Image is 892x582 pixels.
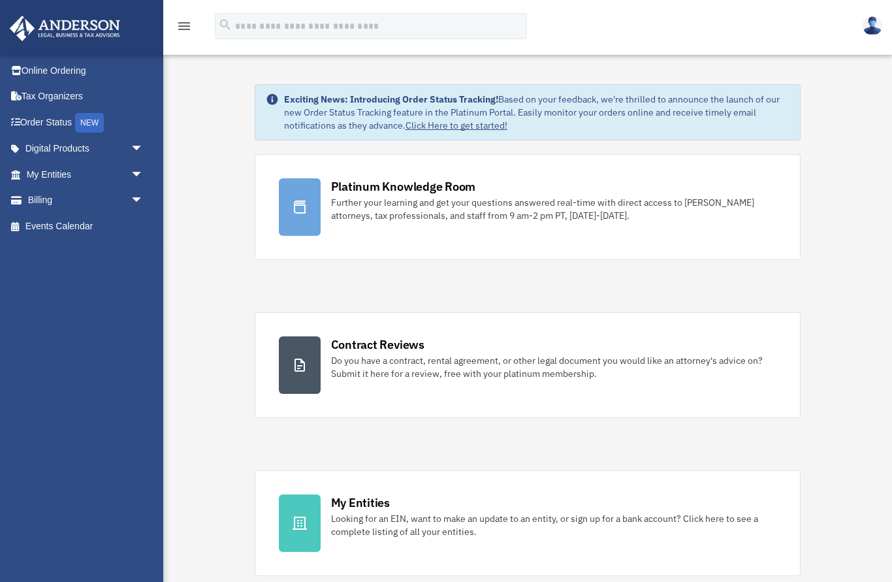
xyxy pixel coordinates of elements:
[255,470,801,576] a: My Entities Looking for an EIN, want to make an update to an entity, or sign up for a bank accoun...
[176,23,192,34] a: menu
[331,178,476,195] div: Platinum Knowledge Room
[131,136,157,163] span: arrow_drop_down
[218,18,232,32] i: search
[284,93,790,132] div: Based on your feedback, we're thrilled to announce the launch of our new Order Status Tracking fe...
[9,109,163,136] a: Order StatusNEW
[176,18,192,34] i: menu
[9,136,163,162] a: Digital Productsarrow_drop_down
[863,16,882,35] img: User Pic
[9,161,163,187] a: My Entitiesarrow_drop_down
[255,154,801,260] a: Platinum Knowledge Room Further your learning and get your questions answered real-time with dire...
[9,213,163,239] a: Events Calendar
[131,161,157,188] span: arrow_drop_down
[331,336,424,353] div: Contract Reviews
[75,113,104,133] div: NEW
[331,494,390,511] div: My Entities
[331,354,777,380] div: Do you have a contract, rental agreement, or other legal document you would like an attorney's ad...
[9,84,163,110] a: Tax Organizers
[255,312,801,418] a: Contract Reviews Do you have a contract, rental agreement, or other legal document you would like...
[131,187,157,214] span: arrow_drop_down
[406,120,507,131] a: Click Here to get started!
[9,187,163,214] a: Billingarrow_drop_down
[331,196,777,222] div: Further your learning and get your questions answered real-time with direct access to [PERSON_NAM...
[331,512,777,538] div: Looking for an EIN, want to make an update to an entity, or sign up for a bank account? Click her...
[9,57,163,84] a: Online Ordering
[284,93,498,105] strong: Exciting News: Introducing Order Status Tracking!
[6,16,124,41] img: Anderson Advisors Platinum Portal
